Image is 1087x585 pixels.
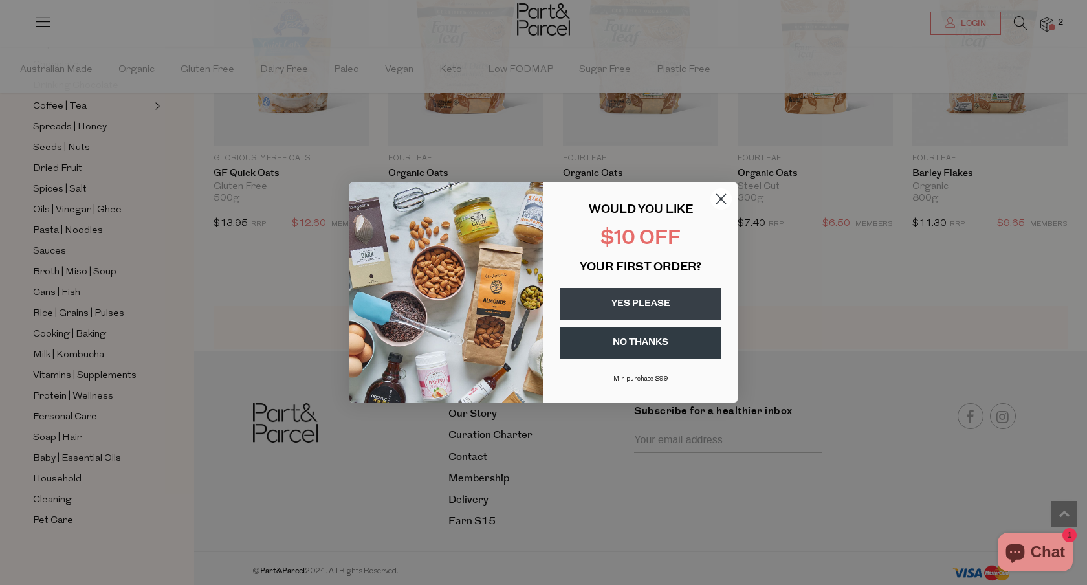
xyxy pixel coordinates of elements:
span: WOULD YOU LIKE [589,204,693,216]
button: YES PLEASE [560,288,721,320]
button: Close dialog [710,188,732,210]
button: NO THANKS [560,327,721,359]
span: Min purchase $99 [613,375,668,382]
inbox-online-store-chat: Shopify online store chat [994,533,1077,575]
img: 43fba0fb-7538-40bc-babb-ffb1a4d097bc.jpeg [349,182,543,403]
span: YOUR FIRST ORDER? [580,262,701,274]
span: $10 OFF [600,229,681,249]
